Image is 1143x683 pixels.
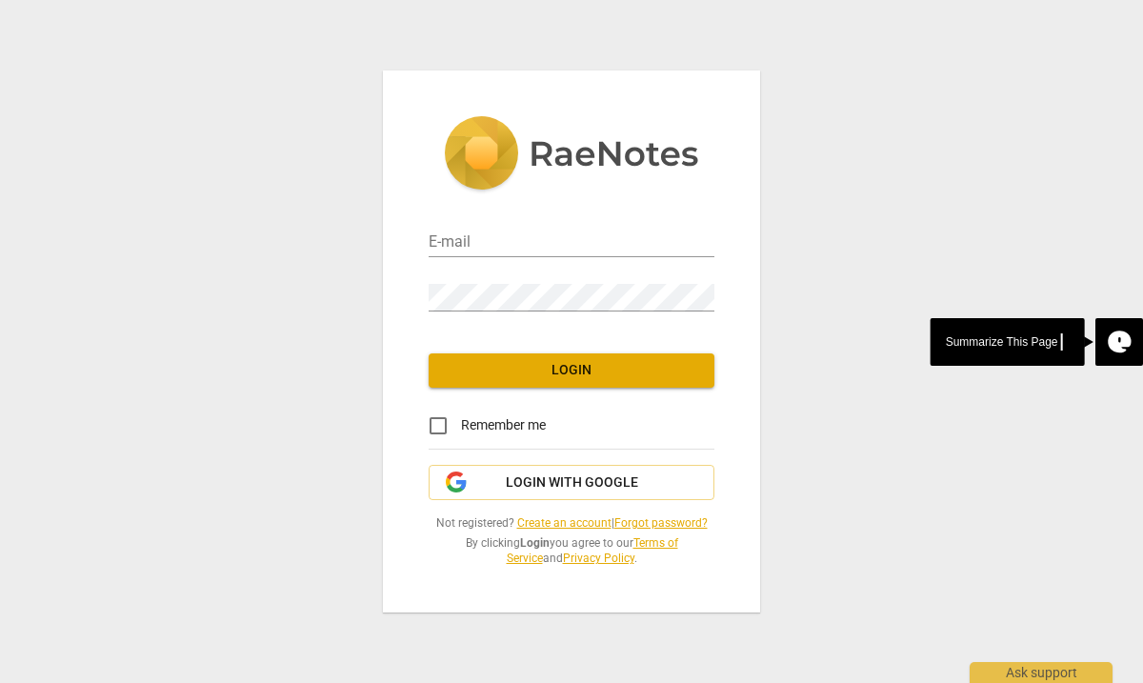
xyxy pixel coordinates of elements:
[507,536,678,566] a: Terms of Service
[429,535,714,567] span: By clicking you agree to our and .
[970,662,1113,683] div: Ask support
[506,473,638,492] span: Login with Google
[520,536,550,550] b: Login
[461,415,546,435] span: Remember me
[429,515,714,532] span: Not registered? |
[444,116,699,194] img: 5ac2273c67554f335776073100b6d88f.svg
[429,465,714,501] button: Login with Google
[444,361,699,380] span: Login
[563,552,634,565] a: Privacy Policy
[517,516,612,530] a: Create an account
[429,353,714,388] button: Login
[614,516,708,530] a: Forgot password?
